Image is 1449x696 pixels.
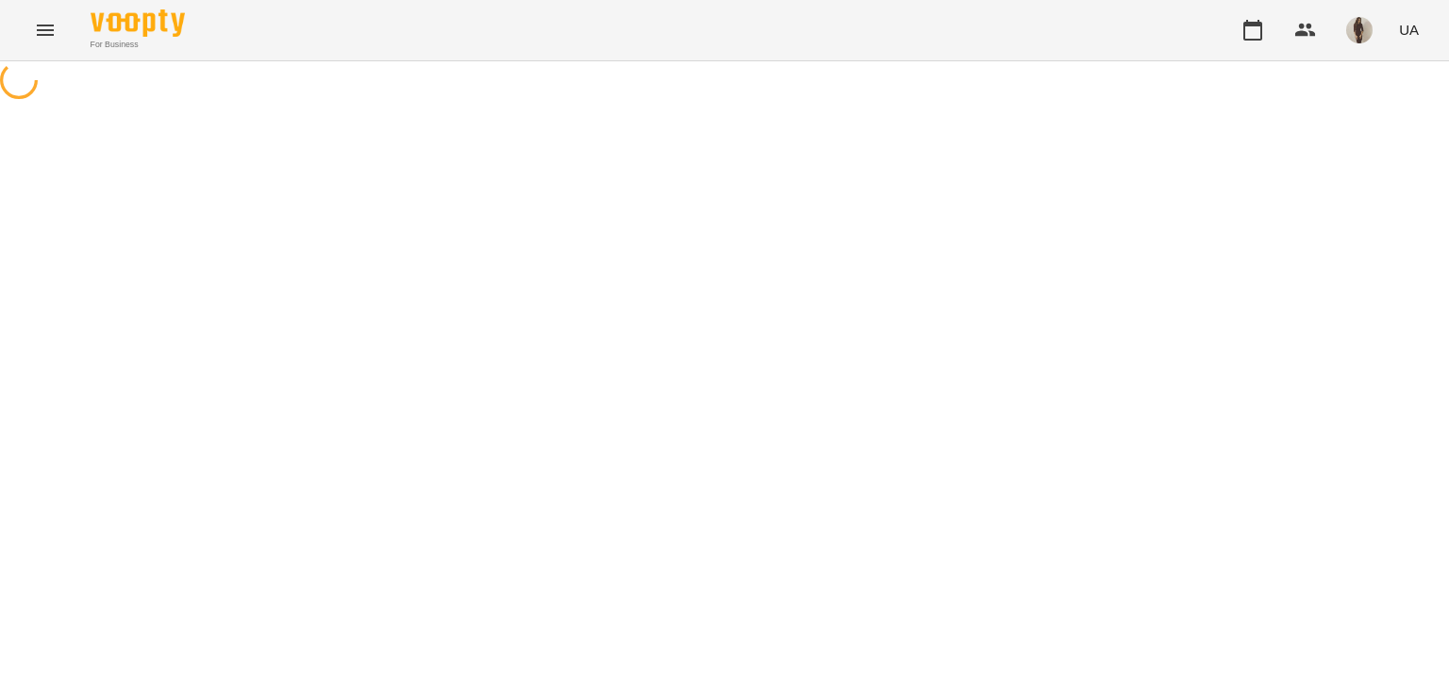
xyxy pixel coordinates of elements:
[23,8,68,53] button: Menu
[1391,12,1426,47] button: UA
[1399,20,1419,40] span: UA
[91,39,185,51] span: For Business
[1346,17,1373,43] img: 9fb73f4f1665c455a0626d21641f5694.jpg
[91,9,185,37] img: Voopty Logo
